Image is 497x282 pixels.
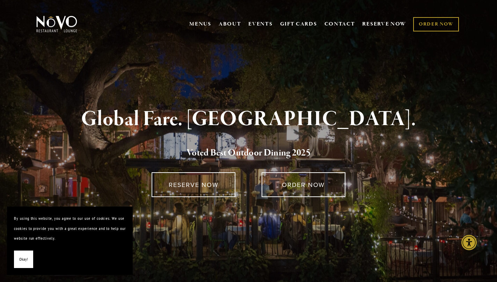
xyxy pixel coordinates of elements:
a: RESERVE NOW [152,172,235,197]
a: ORDER NOW [262,172,345,197]
span: Okay! [19,254,28,265]
div: Accessibility Menu [461,235,477,250]
h2: 5 [48,146,450,160]
a: RESERVE NOW [362,17,406,31]
button: Okay! [14,251,33,268]
a: ORDER NOW [413,17,459,31]
a: ABOUT [219,21,241,28]
section: Cookie banner [7,207,133,275]
a: Voted Best Outdoor Dining 202 [187,147,306,160]
strong: Global Fare. [GEOGRAPHIC_DATA]. [81,106,416,132]
a: CONTACT [324,17,355,31]
a: MENUS [189,21,211,28]
p: By using this website, you agree to our use of cookies. We use cookies to provide you with a grea... [14,214,126,244]
a: GIFT CARDS [280,17,317,31]
img: Novo Restaurant &amp; Lounge [35,15,79,33]
a: EVENTS [248,21,272,28]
